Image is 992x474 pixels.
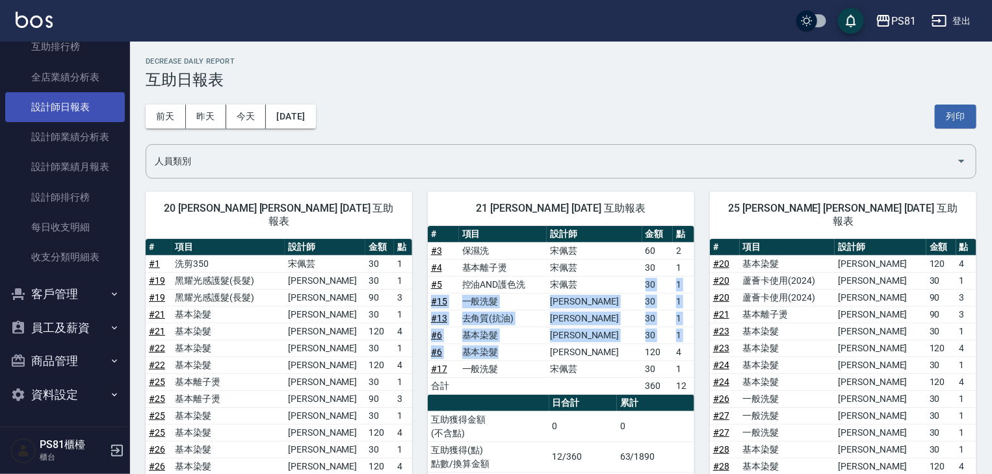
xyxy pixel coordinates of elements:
td: 基本染髮 [740,340,835,356]
td: [PERSON_NAME] [285,424,365,441]
input: 人員名稱 [151,150,951,173]
td: [PERSON_NAME] [835,424,926,441]
td: [PERSON_NAME] [285,390,365,407]
td: [PERSON_NAME] [835,390,926,407]
td: 63/1890 [617,442,694,472]
a: #26 [713,393,729,404]
td: 120 [926,373,956,390]
td: 4 [956,255,976,272]
td: 1 [394,272,412,289]
span: 25 [PERSON_NAME] [PERSON_NAME] [DATE] 互助報表 [725,202,961,228]
h5: PS81櫃檯 [40,438,106,451]
td: [PERSON_NAME] [835,356,926,373]
td: [PERSON_NAME] [835,306,926,323]
td: 30 [926,272,956,289]
a: #26 [149,461,165,471]
a: #26 [149,444,165,455]
a: 設計師業績月報表 [5,152,125,182]
th: 設計師 [835,239,926,256]
td: 120 [926,255,956,272]
a: #28 [713,461,729,471]
td: 宋佩芸 [547,259,642,276]
td: 蘆薈卡使用(2024) [740,272,835,289]
td: 1 [956,390,976,407]
th: 日合計 [549,395,617,412]
td: 宋佩芸 [547,360,642,377]
td: 4 [394,424,412,441]
h2: Decrease Daily Report [146,57,976,66]
button: PS81 [870,8,921,34]
td: 1 [673,293,694,310]
td: 90 [926,306,956,323]
button: 昨天 [186,105,226,129]
td: 4 [394,323,412,340]
a: #22 [149,360,165,370]
td: 基本染髮 [172,306,285,323]
td: 12/360 [549,442,617,472]
td: 1 [673,259,694,276]
td: 黑耀光感護髮(長髮) [172,272,285,289]
td: 一般洗髮 [459,360,547,377]
td: 基本染髮 [172,407,285,424]
td: 3 [394,289,412,306]
td: 宋佩芸 [547,276,642,293]
a: #5 [431,279,442,290]
td: 30 [926,390,956,407]
th: 項目 [740,239,835,256]
td: 基本染髮 [740,323,835,340]
td: [PERSON_NAME] [547,293,642,310]
a: #25 [149,393,165,404]
td: 120 [365,323,394,340]
a: #24 [713,377,729,387]
td: 一般洗髮 [740,407,835,424]
button: 商品管理 [5,344,125,378]
td: [PERSON_NAME] [285,340,365,356]
td: 30 [926,323,956,340]
td: [PERSON_NAME] [285,323,365,340]
td: 1 [673,327,694,343]
button: Open [951,151,972,171]
th: 設計師 [547,226,642,243]
td: 一般洗髮 [740,424,835,441]
th: 項目 [172,239,285,256]
td: [PERSON_NAME] [835,407,926,424]
button: [DATE] [266,105,315,129]
td: [PERSON_NAME] [835,340,926,356]
a: #20 [713,275,729,286]
td: 30 [365,255,394,272]
td: 1 [394,306,412,323]
td: [PERSON_NAME] [835,272,926,289]
td: 蘆薈卡使用(2024) [740,289,835,306]
a: #20 [713,292,729,303]
td: 1 [394,255,412,272]
td: 1 [956,272,976,289]
th: 累計 [617,395,694,412]
td: 30 [365,373,394,390]
td: 30 [926,407,956,424]
td: 90 [365,289,394,306]
table: a dense table [428,226,694,395]
a: #23 [713,326,729,336]
td: [PERSON_NAME] [285,373,365,390]
td: 基本染髮 [172,424,285,441]
td: 30 [365,306,394,323]
td: [PERSON_NAME] [285,407,365,424]
td: 互助獲得金額 (不含點) [428,411,549,442]
td: 1 [956,407,976,424]
td: 基本染髮 [172,356,285,373]
td: 基本染髮 [740,356,835,373]
a: #4 [431,262,442,273]
td: [PERSON_NAME] [835,373,926,390]
td: 基本離子燙 [172,373,285,390]
td: 1 [956,441,976,458]
a: 互助排行榜 [5,32,125,62]
th: 項目 [459,226,547,243]
td: 30 [365,407,394,424]
th: # [710,239,740,256]
a: #21 [713,309,729,319]
td: 基本離子燙 [172,390,285,407]
a: #19 [149,275,165,286]
th: 點 [394,239,412,256]
td: 120 [365,356,394,373]
td: [PERSON_NAME] [285,356,365,373]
